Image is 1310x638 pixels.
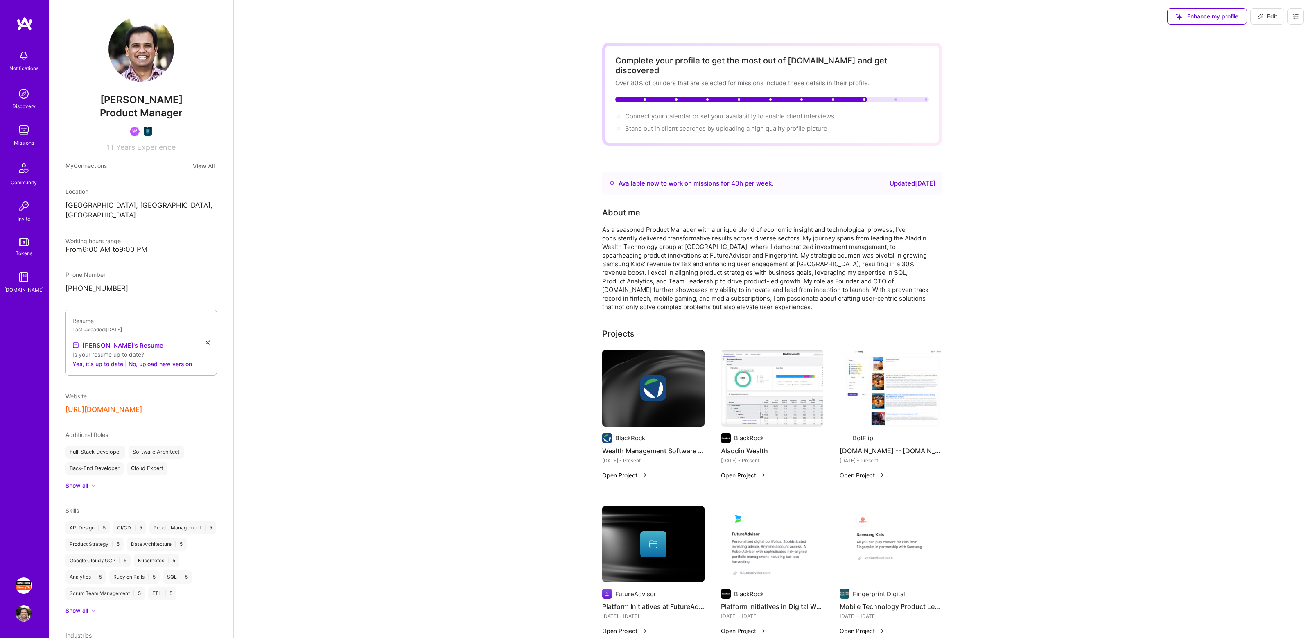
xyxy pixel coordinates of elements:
[65,554,131,567] div: Google Cloud / GCP 5
[18,215,30,223] div: Invite
[72,340,163,350] a: [PERSON_NAME]'s Resume
[65,462,124,475] div: Back-End Developer
[1167,8,1247,25] button: Enhance my profile
[204,525,206,531] span: |
[641,472,647,478] img: arrow-right
[1257,12,1277,20] span: Edit
[65,271,106,278] span: Phone Number
[180,574,182,580] span: |
[602,206,640,219] div: About me
[72,342,79,348] img: Resume
[119,557,120,564] span: |
[133,590,135,597] span: |
[721,627,766,635] button: Open Project
[840,471,885,480] button: Open Project
[175,541,176,548] span: |
[129,359,192,369] button: No, upload new version
[65,538,124,551] div: Product Strategy 5
[840,612,942,620] div: [DATE] - [DATE]
[721,589,731,599] img: Company logo
[134,554,179,567] div: Kubernetes 5
[16,122,32,138] img: teamwork
[100,107,183,119] span: Product Manager
[107,143,113,152] span: 11
[1176,12,1238,20] span: Enhance my profile
[14,605,34,622] a: User Avatar
[602,328,635,340] div: Projects
[602,446,705,456] h4: Wealth Management Software Development
[640,375,666,401] img: Company logo
[721,601,823,612] h4: Platform Initiatives in Digital Wealth
[11,178,37,187] div: Community
[625,112,834,120] span: Connect your calendar or set your availability to enable client interviews
[143,127,153,136] img: Product Guild
[602,225,930,311] div: As a seasoned Product Manager with a unique blend of economic insight and technological prowess, ...
[1176,14,1182,20] i: icon SuggestedTeams
[721,446,823,456] h4: Aladdin Wealth
[65,245,217,254] div: From 6:00 AM to 9:00 PM
[134,525,136,531] span: |
[890,179,935,188] div: Updated [DATE]
[148,574,149,580] span: |
[65,284,217,294] p: [PHONE_NUMBER]
[65,482,88,490] div: Show all
[127,538,187,551] div: Data Architecture 5
[127,462,167,475] div: Cloud Expert
[840,506,942,583] img: Mobile Technology Product Leadership
[65,507,79,514] span: Skills
[4,285,44,294] div: [DOMAIN_NAME]
[721,456,823,465] div: [DATE] - Present
[206,340,210,345] i: icon Close
[65,446,125,459] div: Full-Stack Developer
[14,577,34,594] a: Simpson Strong-Tie: Product Manager
[721,506,823,583] img: Platform Initiatives in Digital Wealth
[840,627,885,635] button: Open Project
[129,446,184,459] div: Software Architect
[16,48,32,64] img: bell
[615,434,645,442] div: BlackRock
[619,179,773,188] div: Available now to work on missions for h per week .
[65,187,217,196] div: Location
[878,472,885,478] img: arrow-right
[72,317,94,324] span: Resume
[16,249,32,258] div: Tokens
[149,521,216,534] div: People Management 5
[72,350,210,359] div: Is your resume up to date?
[602,601,705,612] h4: Platform Initiatives at FutureAdvisor
[853,434,873,442] div: BotFlip
[130,127,140,136] img: Been on Mission
[112,541,113,548] span: |
[840,601,942,612] h4: Mobile Technology Product Leadership
[163,570,192,584] div: SQL 5
[602,456,705,465] div: [DATE] - Present
[602,471,647,480] button: Open Project
[113,521,146,534] div: CI/CD 5
[840,589,849,599] img: Company logo
[65,393,87,400] span: Website
[721,350,823,427] img: Aladdin Wealth
[602,350,705,427] img: cover
[16,16,33,31] img: logo
[65,94,217,106] span: [PERSON_NAME]
[759,628,766,634] img: arrow-right
[65,405,142,414] button: [URL][DOMAIN_NAME]
[72,359,123,369] button: Yes, it's up to date
[602,433,612,443] img: Company logo
[125,360,127,368] span: |
[65,431,108,438] span: Additional Roles
[759,472,766,478] img: arrow-right
[734,434,764,442] div: BlackRock
[721,471,766,480] button: Open Project
[16,86,32,102] img: discovery
[734,590,764,598] div: BlackRock
[14,158,34,178] img: Community
[721,612,823,620] div: [DATE] - [DATE]
[65,570,106,584] div: Analytics 5
[615,590,656,598] div: FutureAdvisor
[14,138,34,147] div: Missions
[9,64,38,72] div: Notifications
[615,79,929,87] div: Over 80% of builders that are selected for missions include these details in their profile.
[65,606,88,615] div: Show all
[840,433,849,443] img: Company logo
[12,102,36,111] div: Discovery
